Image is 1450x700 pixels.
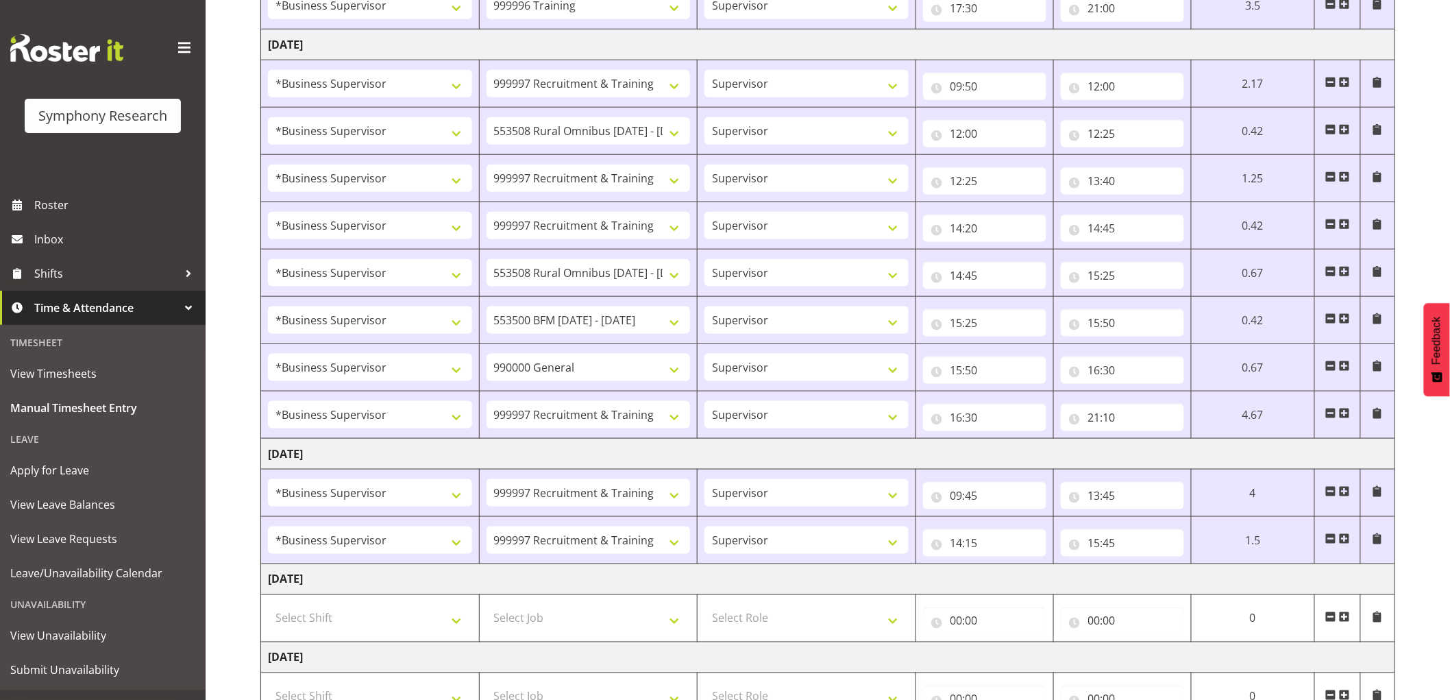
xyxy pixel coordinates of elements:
input: Click to select... [1061,404,1184,431]
input: Click to select... [923,309,1046,337]
a: Apply for Leave [3,453,202,487]
input: Click to select... [923,215,1046,242]
td: [DATE] [261,642,1395,673]
span: Submit Unavailability [10,660,195,680]
span: View Leave Requests [10,529,195,549]
input: Click to select... [923,262,1046,289]
span: View Leave Balances [10,494,195,515]
input: Click to select... [1061,482,1184,509]
a: View Leave Balances [3,487,202,522]
button: Feedback - Show survey [1424,303,1450,396]
input: Click to select... [923,357,1046,384]
span: Feedback [1431,317,1443,365]
a: View Leave Requests [3,522,202,556]
input: Click to select... [923,482,1046,509]
input: Click to select... [1061,607,1184,635]
input: Click to select... [923,404,1046,431]
span: Inbox [34,229,199,250]
span: Apply for Leave [10,460,195,481]
td: [DATE] [261,439,1395,470]
input: Click to select... [1061,73,1184,100]
input: Click to select... [1061,357,1184,384]
a: View Unavailability [3,618,202,653]
span: Roster [34,195,199,215]
td: 0.42 [1191,297,1314,344]
td: [DATE] [261,29,1395,60]
div: Unavailability [3,590,202,618]
img: Rosterit website logo [10,34,123,62]
td: 4 [1191,470,1314,517]
td: 0.42 [1191,202,1314,250]
td: 0.42 [1191,108,1314,155]
input: Click to select... [923,120,1046,147]
input: Click to select... [1061,262,1184,289]
td: 0 [1191,595,1314,642]
input: Click to select... [1061,167,1184,195]
td: 0.67 [1191,250,1314,297]
input: Click to select... [923,529,1046,557]
span: Time & Attendance [34,298,178,318]
input: Click to select... [923,607,1046,635]
a: Submit Unavailability [3,653,202,687]
a: View Timesheets [3,357,202,391]
div: Timesheet [3,328,202,357]
input: Click to select... [1061,529,1184,557]
a: Manual Timesheet Entry [3,391,202,425]
input: Click to select... [1061,215,1184,242]
span: View Unavailability [10,625,195,646]
a: Leave/Unavailability Calendar [3,556,202,590]
span: Leave/Unavailability Calendar [10,563,195,583]
td: 4.67 [1191,391,1314,439]
span: View Timesheets [10,363,195,384]
div: Symphony Research [38,106,167,126]
input: Click to select... [1061,120,1184,147]
input: Click to select... [923,73,1046,100]
input: Click to select... [1061,309,1184,337]
td: 2.17 [1191,60,1314,108]
td: 0.67 [1191,344,1314,391]
span: Shifts [34,263,178,284]
div: Leave [3,425,202,453]
td: [DATE] [261,564,1395,595]
span: Manual Timesheet Entry [10,398,195,418]
td: 1.5 [1191,517,1314,564]
td: 1.25 [1191,155,1314,202]
input: Click to select... [923,167,1046,195]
